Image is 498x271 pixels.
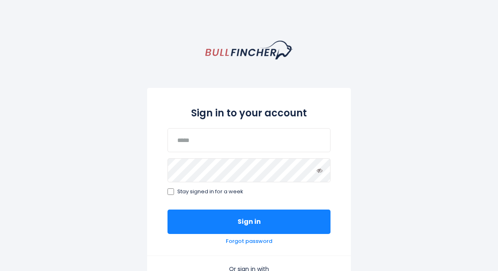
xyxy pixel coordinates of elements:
[177,188,243,195] span: Stay signed in for a week
[167,106,331,120] h2: Sign in to your account
[226,238,272,245] a: Forgot password
[167,188,174,195] input: Stay signed in for a week
[167,210,331,234] button: Sign in
[205,41,293,59] a: homepage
